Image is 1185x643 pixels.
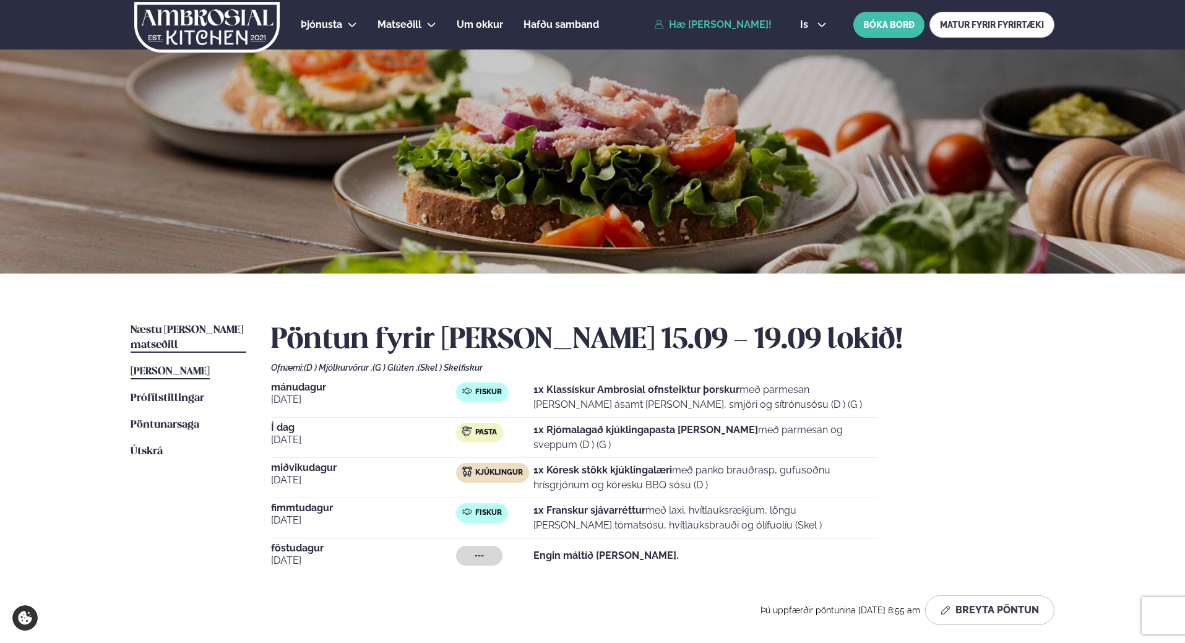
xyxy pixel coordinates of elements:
strong: 1x Franskur sjávarréttur [533,504,645,516]
span: [DATE] [271,513,456,528]
a: Útskrá [131,444,163,459]
img: fish.svg [462,507,472,517]
p: með parmesan og sveppum (D ) (G ) [533,423,877,452]
strong: 1x Kóresk stökk kjúklingalæri [533,464,672,476]
span: Pasta [475,428,497,438]
button: is [790,20,837,30]
span: mánudagur [271,382,456,392]
span: is [800,20,812,30]
a: [PERSON_NAME] [131,365,210,379]
span: Hafðu samband [524,19,599,30]
span: [DATE] [271,433,456,447]
button: Breyta Pöntun [925,595,1054,625]
span: [DATE] [271,392,456,407]
span: Í dag [271,423,456,433]
span: Prófílstillingar [131,393,204,403]
span: (Skel ) Skelfiskur [418,363,483,373]
span: Fiskur [475,508,502,518]
span: (G ) Glúten , [373,363,418,373]
a: Um okkur [457,17,503,32]
img: logo [133,2,281,53]
span: Útskrá [131,446,163,457]
a: Cookie settings [12,605,38,631]
span: Næstu [PERSON_NAME] matseðill [131,325,243,350]
p: með parmesan [PERSON_NAME] ásamt [PERSON_NAME], smjöri og sítrónusósu (D ) (G ) [533,382,877,412]
a: Þjónusta [301,17,342,32]
p: með laxi, hvítlauksrækjum, löngu [PERSON_NAME] tómatsósu, hvítlauksbrauði og ólífuolíu (Skel ) [533,503,877,533]
span: Þjónusta [301,19,342,30]
span: [DATE] [271,473,456,488]
img: chicken.svg [462,467,472,477]
span: (D ) Mjólkurvörur , [304,363,373,373]
a: MATUR FYRIR FYRIRTÆKI [929,12,1054,38]
a: Pöntunarsaga [131,418,199,433]
span: --- [475,551,484,561]
strong: 1x Rjómalagað kjúklingapasta [PERSON_NAME] [533,424,758,436]
strong: 1x Klassískur Ambrosial ofnsteiktur þorskur [533,384,739,395]
p: með panko brauðrasp, gufusoðnu hrísgrjónum og kóresku BBQ sósu (D ) [533,463,877,493]
span: Pöntunarsaga [131,420,199,430]
a: Hæ [PERSON_NAME]! [654,19,772,30]
span: Matseðill [377,19,421,30]
div: Ofnæmi: [271,363,1054,373]
img: pasta.svg [462,426,472,436]
span: [PERSON_NAME] [131,366,210,377]
span: Þú uppfærðir pöntunina [DATE] 8:55 am [761,605,920,615]
span: Um okkur [457,19,503,30]
span: Kjúklingur [475,468,523,478]
span: fimmtudagur [271,503,456,513]
a: Matseðill [377,17,421,32]
a: Prófílstillingar [131,391,204,406]
strong: Engin máltíð [PERSON_NAME]. [533,550,679,561]
a: Næstu [PERSON_NAME] matseðill [131,323,246,353]
button: BÓKA BORÐ [853,12,924,38]
span: [DATE] [271,553,456,568]
img: fish.svg [462,386,472,396]
h2: Pöntun fyrir [PERSON_NAME] 15.09 - 19.09 lokið! [271,323,1054,358]
span: miðvikudagur [271,463,456,473]
a: Hafðu samband [524,17,599,32]
span: Fiskur [475,387,502,397]
span: föstudagur [271,543,456,553]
